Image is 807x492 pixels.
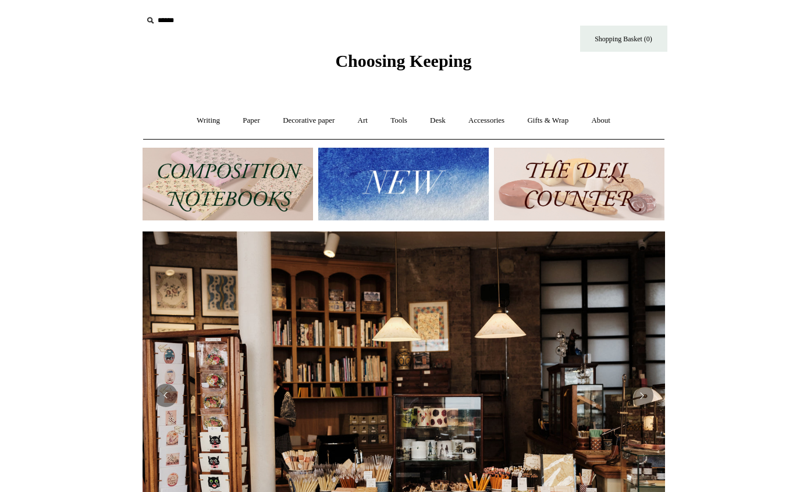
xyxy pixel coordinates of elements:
img: 202302 Composition ledgers.jpg__PID:69722ee6-fa44-49dd-a067-31375e5d54ec [143,148,313,220]
a: Desk [420,105,456,136]
span: Choosing Keeping [335,51,471,70]
img: New.jpg__PID:f73bdf93-380a-4a35-bcfe-7823039498e1 [318,148,489,220]
a: Shopping Basket (0) [580,26,667,52]
img: The Deli Counter [494,148,664,220]
button: Previous [154,384,177,407]
a: Gifts & Wrap [517,105,579,136]
a: Accessories [458,105,515,136]
a: Art [347,105,378,136]
a: Decorative paper [272,105,345,136]
button: Next [630,384,653,407]
a: Tools [380,105,418,136]
a: Writing [186,105,230,136]
a: Paper [232,105,271,136]
a: Choosing Keeping [335,60,471,69]
a: About [581,105,621,136]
